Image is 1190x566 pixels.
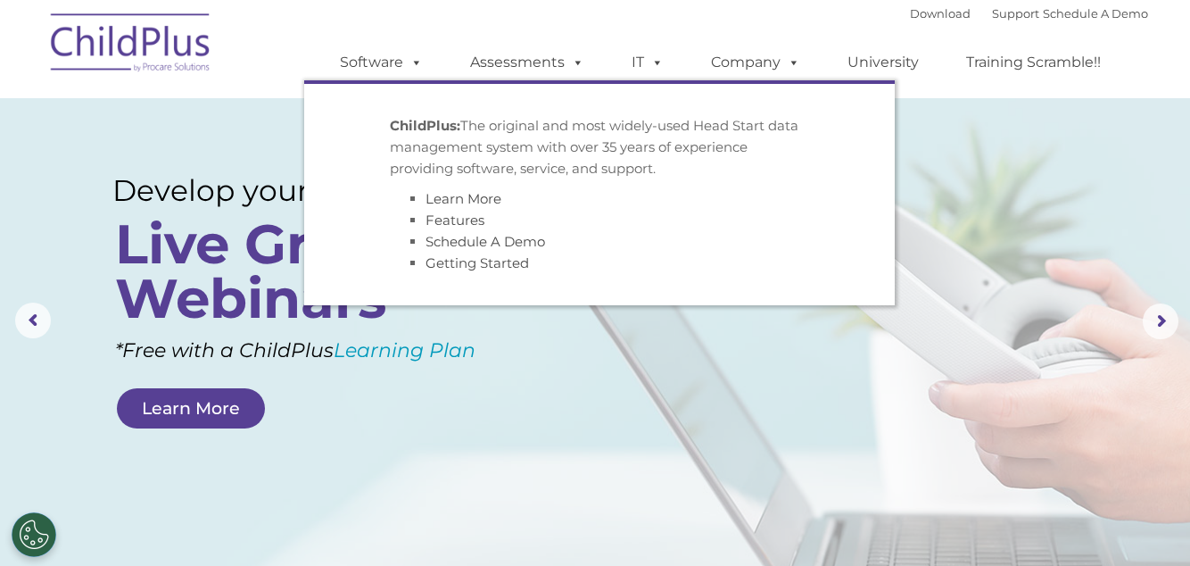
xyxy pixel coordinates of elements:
rs-layer: Develop your skills with [112,172,506,208]
a: Learning Plan [334,338,475,362]
a: Learn More [117,388,265,429]
button: Cookies Settings [12,512,56,557]
a: Features [426,212,484,229]
a: Learn More [426,190,501,207]
img: ChildPlus by Procare Solutions [42,1,220,90]
a: Download [910,6,971,21]
a: IT [614,45,682,80]
a: Training Scramble!! [948,45,1119,80]
a: Schedule A Demo [426,233,545,250]
strong: ChildPlus: [390,117,460,134]
a: Support [992,6,1039,21]
a: Company [693,45,818,80]
a: University [830,45,937,80]
rs-layer: Live Group Webinars [115,217,502,326]
font: | [910,6,1148,21]
a: Assessments [452,45,602,80]
a: Schedule A Demo [1043,6,1148,21]
rs-layer: *Free with a ChildPlus [115,333,535,369]
a: Getting Started [426,254,529,271]
a: Software [322,45,441,80]
p: The original and most widely-used Head Start data management system with over 35 years of experie... [390,115,809,179]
